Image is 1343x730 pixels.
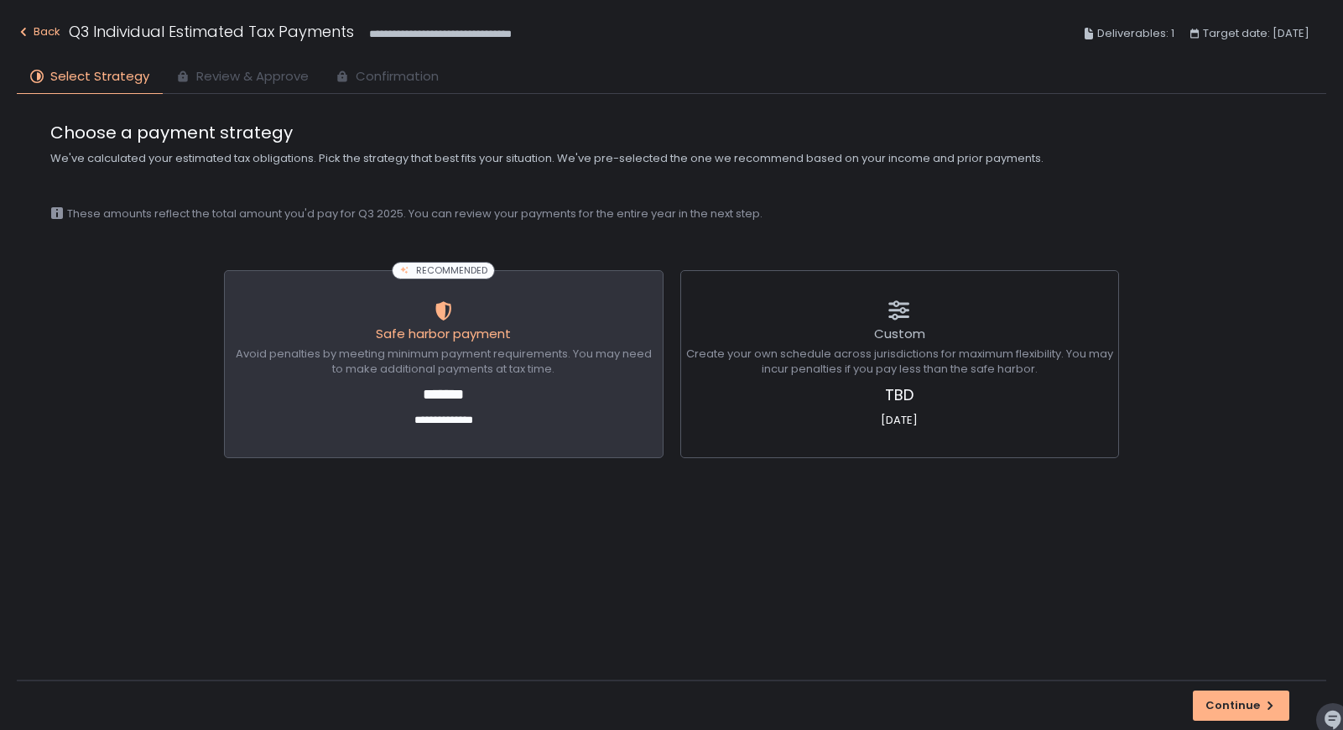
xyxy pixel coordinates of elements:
[874,325,925,342] span: Custom
[50,151,1293,166] span: We've calculated your estimated tax obligations. Pick the strategy that best fits your situation....
[1193,691,1289,721] button: Continue
[686,347,1113,377] span: Create your own schedule across jurisdictions for maximum flexibility. You may incur penalties if...
[230,347,657,377] span: Avoid penalties by meeting minimum payment requirements. You may need to make additional payments...
[686,383,1113,406] span: TBD
[686,413,1113,428] span: [DATE]
[50,67,149,86] span: Select Strategy
[356,67,439,86] span: Confirmation
[50,121,1293,144] span: Choose a payment strategy
[1097,23,1174,44] span: Deliverables: 1
[69,20,354,43] h1: Q3 Individual Estimated Tax Payments
[196,67,309,86] span: Review & Approve
[67,206,763,222] span: These amounts reflect the total amount you'd pay for Q3 2025. You can review your payments for th...
[1205,698,1277,713] div: Continue
[17,22,60,42] div: Back
[376,325,511,342] span: Safe harbor payment
[416,264,487,277] span: RECOMMENDED
[17,20,60,48] button: Back
[1203,23,1309,44] span: Target date: [DATE]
